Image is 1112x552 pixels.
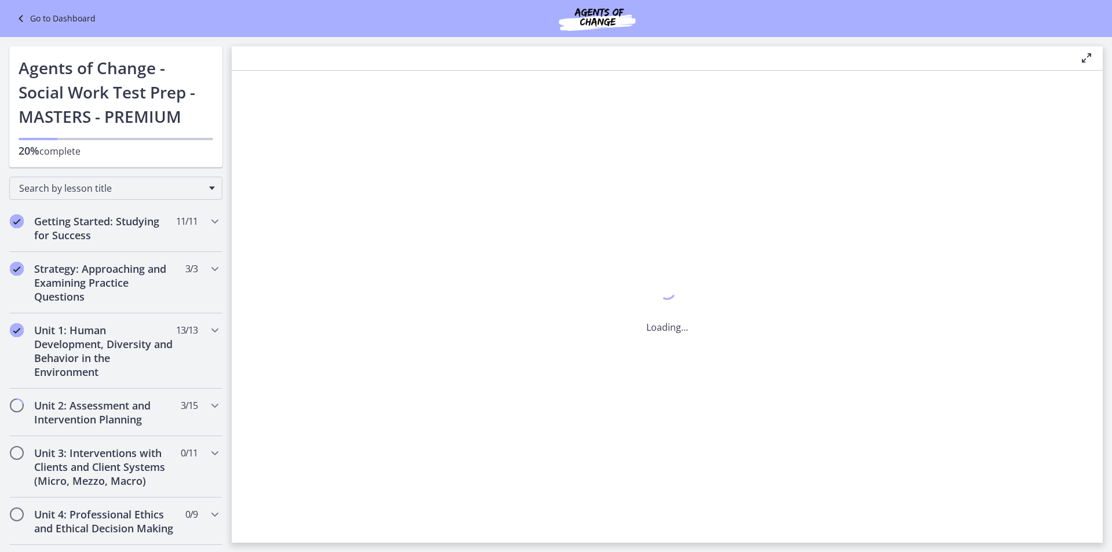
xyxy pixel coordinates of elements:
h2: Unit 4: Professional Ethics and Ethical Decision Making [34,507,175,535]
span: 0 / 11 [181,446,197,460]
div: Search by lesson title [9,177,222,200]
h2: Unit 2: Assessment and Intervention Planning [34,399,175,426]
span: 3 / 3 [185,262,197,276]
p: Loading... [646,320,688,334]
h2: Strategy: Approaching and Examining Practice Questions [34,262,175,304]
h2: Unit 3: Interventions with Clients and Client Systems (Micro, Mezzo, Macro) [34,446,175,488]
h2: Unit 1: Human Development, Diversity and Behavior in the Environment [34,323,175,379]
span: 11 / 11 [176,214,197,228]
span: 13 / 13 [176,323,197,337]
span: 3 / 15 [181,399,197,412]
p: complete [19,144,213,158]
i: Completed [10,323,24,337]
i: Completed [10,214,24,228]
h1: Agents of Change - Social Work Test Prep - MASTERS - PREMIUM [19,56,213,129]
h2: Getting Started: Studying for Success [34,214,175,242]
i: Completed [10,262,24,276]
div: 1 [646,280,688,306]
span: Search by lesson title [19,182,203,195]
img: Agents of Change [528,5,667,32]
span: 0 / 9 [185,507,197,521]
a: Go to Dashboard [14,12,96,25]
span: 20% [19,144,39,158]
